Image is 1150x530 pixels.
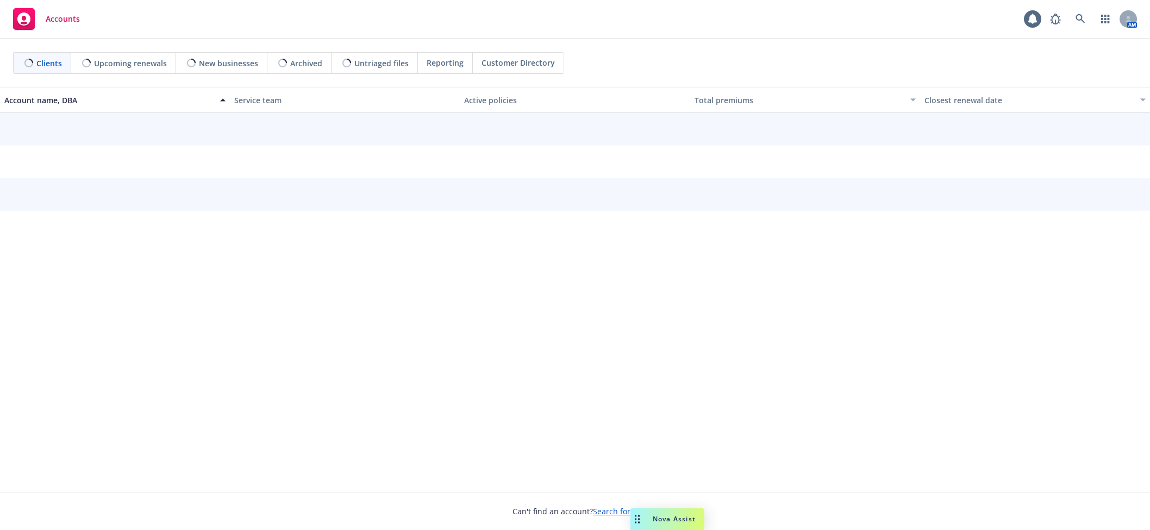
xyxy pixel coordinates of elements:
div: Service team [234,94,455,106]
div: Closest renewal date [924,94,1134,106]
span: Untriaged files [354,58,409,69]
div: Total premiums [695,94,904,106]
a: Accounts [9,4,84,34]
span: Clients [36,58,62,69]
button: Nova Assist [630,508,704,530]
span: New businesses [199,58,258,69]
button: Active policies [460,87,690,113]
a: Report a Bug [1045,8,1066,30]
div: Active policies [464,94,685,106]
a: Search for it [593,506,637,516]
span: Customer Directory [482,57,555,68]
span: Archived [290,58,322,69]
div: Drag to move [630,508,644,530]
span: Accounts [46,15,80,23]
span: Nova Assist [653,514,696,523]
span: Upcoming renewals [94,58,167,69]
span: Reporting [427,57,464,68]
button: Service team [230,87,460,113]
span: Can't find an account? [512,506,637,517]
a: Switch app [1095,8,1116,30]
button: Total premiums [690,87,920,113]
a: Search [1070,8,1091,30]
button: Closest renewal date [920,87,1150,113]
div: Account name, DBA [4,94,214,106]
